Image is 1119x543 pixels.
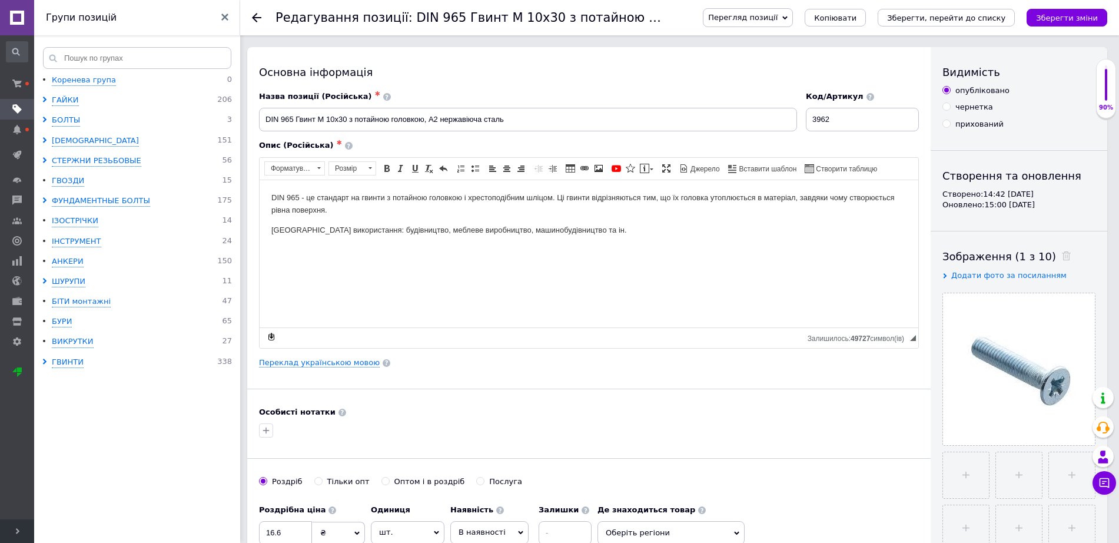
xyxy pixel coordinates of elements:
span: 65 [222,316,232,327]
div: [DEMOGRAPHIC_DATA] [52,135,139,147]
span: ✱ [375,90,380,98]
div: Оптом і в роздріб [394,476,465,487]
div: АНКЕРИ [52,256,84,267]
a: По лівому краю [486,162,499,175]
span: 0 [227,75,232,86]
span: 206 [217,95,232,106]
span: 49727 [851,335,870,343]
span: В наявності [459,528,506,537]
div: Коренева група [52,75,116,86]
span: Розмір [329,162,364,175]
a: Збільшити відступ [546,162,559,175]
button: Чат з покупцем [1093,471,1116,495]
a: Вставити/видалити нумерований список [454,162,467,175]
a: Вставити/Редагувати посилання (Ctrl+L) [578,162,591,175]
div: ВИКРУТКИ [52,336,94,347]
div: ГВИНТИ [52,357,84,368]
span: 27 [222,336,232,347]
div: ГАЙКИ [52,95,79,106]
b: Одиниця [371,505,410,514]
span: 338 [217,357,232,368]
a: Вставити повідомлення [638,162,655,175]
div: Основна інформація [259,65,919,80]
span: ₴ [320,528,326,537]
span: Копіювати [814,14,856,22]
span: Створити таблицю [814,164,877,174]
div: Зображення (1 з 10) [942,249,1095,264]
div: ФУНДАМЕНТНЫЕ БОЛТЫ [52,196,150,207]
input: Пошук по групах [43,47,231,69]
b: Наявність [450,505,493,514]
div: 90% Якість заповнення [1096,59,1116,118]
a: Зробити резервну копію зараз [265,330,278,343]
span: Перегляд позиції [708,13,778,22]
div: БУРИ [52,316,72,327]
span: 56 [222,155,232,167]
iframe: Редактор, 971E1E95-326A-4A39-94DB-39215B5D036F [260,180,918,327]
div: Кiлькiсть символiв [808,332,910,343]
div: прихований [955,119,1004,130]
button: Зберегти зміни [1027,9,1107,27]
div: БІТИ монтажні [52,296,111,307]
span: 47 [222,296,232,307]
div: Створення та оновлення [942,168,1095,183]
a: Зменшити відступ [532,162,545,175]
span: 14 [222,216,232,227]
span: Код/Артикул [806,92,864,101]
span: 15 [222,176,232,187]
a: Вставити іконку [624,162,637,175]
span: Вставити шаблон [738,164,797,174]
i: Зберегти зміни [1036,14,1098,22]
div: ГВОЗДИ [52,176,84,187]
input: Наприклад, H&M жіноча сукня зелена 38 розмір вечірня максі з блискітками [259,108,797,131]
span: Опис (Російська) [259,141,334,150]
a: Створити таблицю [803,162,879,175]
a: Курсив (Ctrl+I) [394,162,407,175]
a: Повернути (Ctrl+Z) [437,162,450,175]
span: 3 [227,115,232,126]
a: Вставити/видалити маркований список [469,162,482,175]
span: 175 [217,196,232,207]
div: Оновлено: 15:00 [DATE] [942,200,1095,210]
a: Жирний (Ctrl+B) [380,162,393,175]
span: 150 [217,256,232,267]
span: Потягніть для зміни розмірів [910,335,916,341]
a: Форматування [264,161,325,176]
a: По центру [500,162,513,175]
span: Джерело [689,164,720,174]
a: Зображення [592,162,605,175]
div: 90% [1097,104,1115,112]
button: Зберегти, перейти до списку [878,9,1015,27]
span: 11 [222,276,232,287]
b: Роздрібна ціна [259,505,326,514]
button: Копіювати [805,9,866,27]
a: Максимізувати [660,162,673,175]
div: Видимість [942,65,1095,80]
a: Додати відео з YouTube [610,162,623,175]
div: чернетка [955,102,993,112]
div: Роздріб [272,476,303,487]
b: Де знаходиться товар [597,505,695,514]
a: По правому краю [514,162,527,175]
a: Підкреслений (Ctrl+U) [409,162,421,175]
div: БОЛТЫ [52,115,80,126]
div: Повернутися назад [252,13,261,22]
i: Зберегти, перейти до списку [887,14,1005,22]
div: Послуга [489,476,522,487]
span: Назва позиції (Російська) [259,92,372,101]
div: Створено: 14:42 [DATE] [942,189,1095,200]
div: ШУРУПИ [52,276,85,287]
a: Вставити шаблон [726,162,799,175]
a: Джерело [678,162,722,175]
span: 24 [222,236,232,247]
div: опубліковано [955,85,1010,96]
a: Таблиця [564,162,577,175]
b: Залишки [539,505,579,514]
a: Розмір [328,161,376,176]
span: Додати фото за посиланням [951,271,1067,280]
a: Переклад українською мовою [259,358,380,367]
h1: Редагування позиції: DIN 965 Гвинт М 10х30 з потайною головкою, А2 нержавіюча сталь [275,11,858,25]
